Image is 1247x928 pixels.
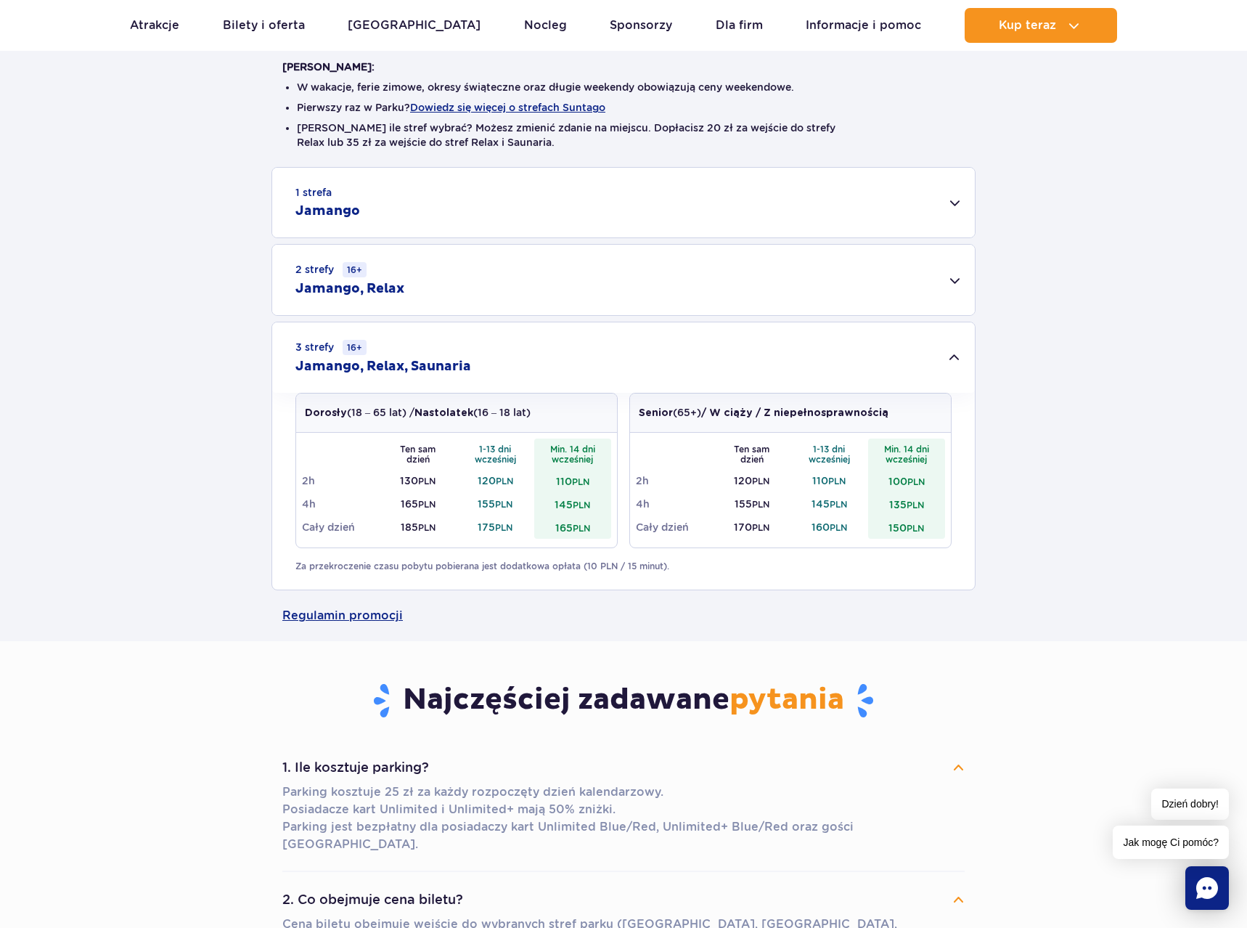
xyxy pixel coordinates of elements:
[295,280,404,298] h2: Jamango, Relax
[573,523,590,534] small: PLN
[496,476,513,487] small: PLN
[282,61,375,73] strong: [PERSON_NAME]:
[828,476,846,487] small: PLN
[868,439,946,469] th: Min. 14 dni wcześniej
[639,405,888,420] p: (65+)
[418,476,436,487] small: PLN
[830,522,847,533] small: PLN
[790,492,868,516] td: 145
[610,8,672,43] a: Sponsorzy
[343,340,367,355] small: 16+
[297,80,950,94] li: W wakacje, ferie zimowe, okresy świąteczne oraz długie weekendy obowiązują ceny weekendowe.
[495,499,512,510] small: PLN
[305,405,531,420] p: (18 – 65 lat) / (16 – 18 lat)
[282,590,965,641] a: Regulamin promocji
[302,469,380,492] td: 2h
[348,8,481,43] a: [GEOGRAPHIC_DATA]
[223,8,305,43] a: Bilety i oferta
[302,516,380,539] td: Cały dzień
[1151,789,1229,820] span: Dzień dobry!
[639,408,673,418] strong: Senior
[636,516,714,539] td: Cały dzień
[295,185,332,200] small: 1 strefa
[965,8,1117,43] button: Kup teraz
[295,203,360,220] h2: Jamango
[868,516,946,539] td: 150
[297,121,950,150] li: [PERSON_NAME] ile stref wybrać? Możesz zmienić zdanie na miejscu. Dopłacisz 20 zł za wejście do s...
[534,492,612,516] td: 145
[297,100,950,115] li: Pierwszy raz w Parku?
[457,516,534,539] td: 175
[410,102,605,113] button: Dowiedz się więcej o strefach Suntago
[130,8,179,43] a: Atrakcje
[907,476,925,487] small: PLN
[414,408,473,418] strong: Nastolatek
[457,439,534,469] th: 1-13 dni wcześniej
[1113,826,1229,859] span: Jak mogę Ci pomóc?
[534,469,612,492] td: 110
[636,469,714,492] td: 2h
[1185,866,1229,910] div: Chat
[295,340,367,355] small: 3 strefy
[790,516,868,539] td: 160
[790,439,868,469] th: 1-13 dni wcześniej
[380,492,457,516] td: 165
[701,408,888,418] strong: / W ciąży / Z niepełnosprawnością
[380,439,457,469] th: Ten sam dzień
[907,523,924,534] small: PLN
[999,19,1056,32] span: Kup teraz
[907,500,924,510] small: PLN
[636,492,714,516] td: 4h
[282,682,965,720] h3: Najczęściej zadawane
[714,492,791,516] td: 155
[380,516,457,539] td: 185
[752,522,769,533] small: PLN
[752,476,769,487] small: PLN
[573,500,590,510] small: PLN
[305,408,347,418] strong: Dorosły
[572,476,589,487] small: PLN
[295,560,952,573] p: Za przekroczenie czasu pobytu pobierana jest dodatkowa opłata (10 PLN / 15 minut).
[790,469,868,492] td: 110
[714,516,791,539] td: 170
[418,522,436,533] small: PLN
[418,499,436,510] small: PLN
[457,492,534,516] td: 155
[282,884,965,916] button: 2. Co obejmuje cena biletu?
[282,783,965,853] p: Parking kosztuje 25 zł za każdy rozpoczęty dzień kalendarzowy. Posiadacze kart Unlimited i Unlimi...
[282,752,965,783] button: 1. Ile kosztuje parking?
[868,492,946,516] td: 135
[457,469,534,492] td: 120
[343,262,367,277] small: 16+
[830,499,847,510] small: PLN
[380,469,457,492] td: 130
[806,8,921,43] a: Informacje i pomoc
[295,262,367,277] small: 2 strefy
[534,439,612,469] th: Min. 14 dni wcześniej
[534,516,612,539] td: 165
[752,499,769,510] small: PLN
[714,439,791,469] th: Ten sam dzień
[295,358,471,375] h2: Jamango, Relax, Saunaria
[495,522,512,533] small: PLN
[729,682,844,718] span: pytania
[714,469,791,492] td: 120
[716,8,763,43] a: Dla firm
[868,469,946,492] td: 100
[302,492,380,516] td: 4h
[524,8,567,43] a: Nocleg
